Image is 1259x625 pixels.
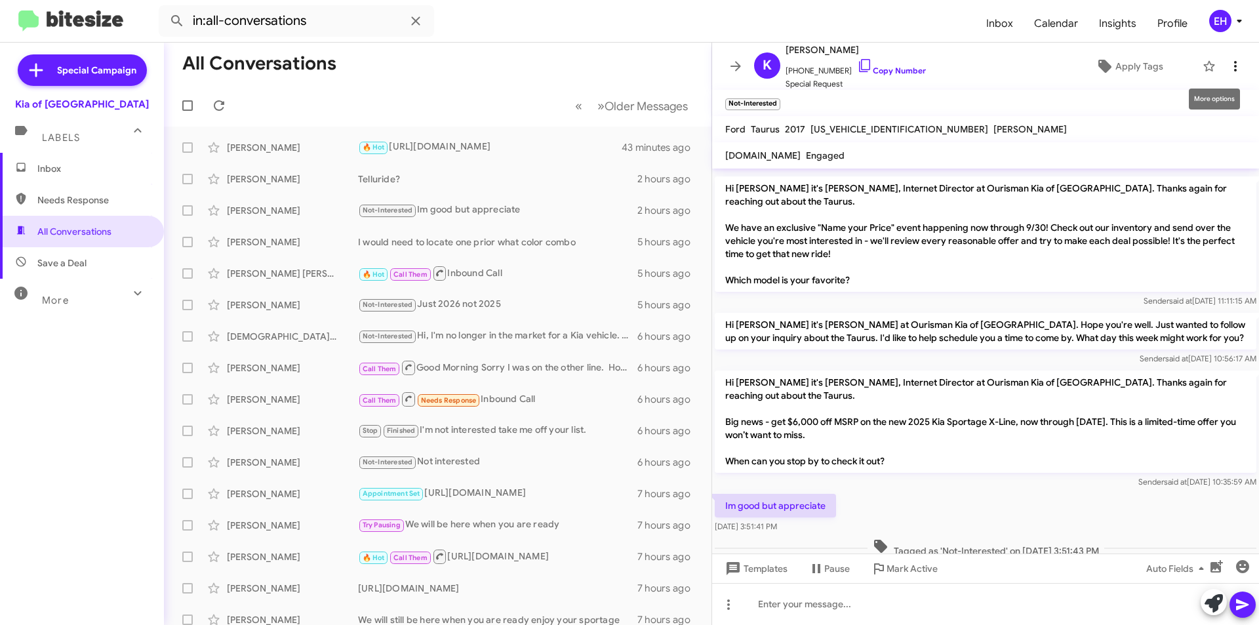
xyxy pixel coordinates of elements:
div: 2 hours ago [637,172,701,186]
div: Inbound Call [358,265,637,281]
div: We will be here when you are ready [358,517,637,533]
span: Appointment Set [363,489,420,498]
span: Sender [DATE] 10:35:59 AM [1138,477,1256,487]
button: Previous [567,92,590,119]
div: [PERSON_NAME] [227,361,358,374]
div: 5 hours ago [637,298,701,312]
p: Hi [PERSON_NAME] it's [PERSON_NAME], Internet Director at Ourisman Kia of [GEOGRAPHIC_DATA]. Than... [715,371,1256,473]
span: Call Them [393,554,428,562]
span: said at [1169,296,1192,306]
a: Inbox [976,5,1024,43]
span: 2017 [785,123,805,135]
span: Older Messages [605,99,688,113]
div: [PERSON_NAME] [227,424,358,437]
div: Inbound Call [358,391,637,407]
span: Sender [DATE] 10:56:17 AM [1140,353,1256,363]
div: [PERSON_NAME] [227,141,358,154]
span: Templates [723,557,788,580]
span: Save a Deal [37,256,87,270]
span: Taurus [751,123,780,135]
div: 6 hours ago [637,424,701,437]
button: Auto Fields [1136,557,1220,580]
button: Templates [712,557,798,580]
div: [URL][DOMAIN_NAME] [358,140,622,155]
div: 7 hours ago [637,550,701,563]
span: [PERSON_NAME] [786,42,926,58]
span: Not-Interested [363,458,413,466]
span: Calendar [1024,5,1089,43]
span: Try Pausing [363,521,401,529]
div: 7 hours ago [637,582,701,595]
div: 43 minutes ago [622,141,701,154]
div: Kia of [GEOGRAPHIC_DATA] [15,98,149,111]
div: [URL][DOMAIN_NAME] [358,486,637,501]
span: [PHONE_NUMBER] [786,58,926,77]
span: Not-Interested [363,332,413,340]
nav: Page navigation example [568,92,696,119]
input: Search [159,5,434,37]
span: Not-Interested [363,206,413,214]
div: [PERSON_NAME] [227,172,358,186]
small: Not-Interested [725,98,780,110]
span: 🔥 Hot [363,270,385,279]
p: Im good but appreciate [715,494,836,517]
div: 6 hours ago [637,361,701,374]
a: Copy Number [857,66,926,75]
div: [URL][DOMAIN_NAME] [358,548,637,565]
div: [PERSON_NAME] [227,456,358,469]
span: Auto Fields [1146,557,1209,580]
button: Apply Tags [1062,54,1196,78]
button: EH [1198,10,1245,32]
span: All Conversations [37,225,111,238]
div: [PERSON_NAME] [227,550,358,563]
div: I'm not interested take me off your list. [358,423,637,438]
span: Needs Response [421,396,477,405]
span: More [42,294,69,306]
div: EH [1209,10,1231,32]
span: Tagged as 'Not-Interested' on [DATE] 3:51:43 PM [868,538,1104,557]
div: I would need to locate one prior what color combo [358,235,637,249]
div: 5 hours ago [637,235,701,249]
div: More options [1189,89,1240,110]
span: » [597,98,605,114]
span: Finished [387,426,416,435]
p: Hi [PERSON_NAME] it's [PERSON_NAME] at Ourisman Kia of [GEOGRAPHIC_DATA]. Hope you're well. Just ... [715,313,1256,350]
div: [PERSON_NAME] [227,582,358,595]
span: Needs Response [37,193,149,207]
div: [PERSON_NAME] [227,298,358,312]
div: 6 hours ago [637,393,701,406]
span: Sender [DATE] 11:11:15 AM [1144,296,1256,306]
span: Labels [42,132,80,144]
div: Hi, I'm no longer in the market for a Kia vehicle. Thank you for reaching out, but I'm no longer ... [358,329,637,344]
div: Telluride? [358,172,637,186]
span: 🔥 Hot [363,143,385,151]
span: [PERSON_NAME] [993,123,1067,135]
div: [URL][DOMAIN_NAME] [358,582,637,595]
div: [PERSON_NAME] [227,519,358,532]
div: 5 hours ago [637,267,701,280]
span: Call Them [363,396,397,405]
div: 7 hours ago [637,487,701,500]
span: Apply Tags [1115,54,1163,78]
a: Profile [1147,5,1198,43]
h1: All Conversations [182,53,336,74]
span: said at [1165,353,1188,363]
span: Call Them [363,365,397,373]
a: Insights [1089,5,1147,43]
span: K [763,55,772,76]
span: Call Them [393,270,428,279]
button: Mark Active [860,557,948,580]
span: Inbox [37,162,149,175]
div: [PERSON_NAME] [227,487,358,500]
span: said at [1164,477,1187,487]
span: 🔥 Hot [363,554,385,562]
span: Mark Active [887,557,938,580]
span: Not-Interested [363,300,413,309]
div: [PERSON_NAME] [227,235,358,249]
button: Pause [798,557,860,580]
div: [PERSON_NAME] [227,393,358,406]
span: « [575,98,582,114]
span: [DATE] 3:51:41 PM [715,521,777,531]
